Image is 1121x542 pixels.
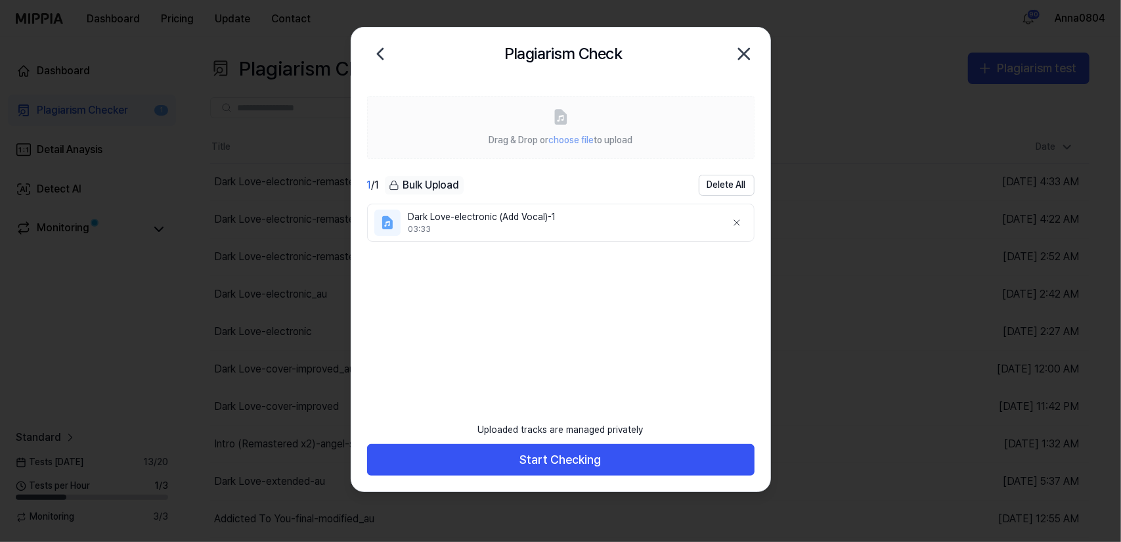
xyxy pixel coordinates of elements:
div: Dark Love-electronic (Add Vocal)-1 [408,211,716,224]
div: 03:33 [408,224,716,235]
button: Delete All [699,175,755,196]
div: Uploaded tracks are managed privately [470,416,651,445]
div: Bulk Upload [385,176,464,194]
button: Start Checking [367,444,755,476]
span: choose file [548,135,594,145]
span: 1 [367,179,372,191]
div: / 1 [367,177,380,193]
h2: Plagiarism Check [504,41,622,66]
span: Drag & Drop or to upload [489,135,632,145]
button: Bulk Upload [385,176,464,195]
